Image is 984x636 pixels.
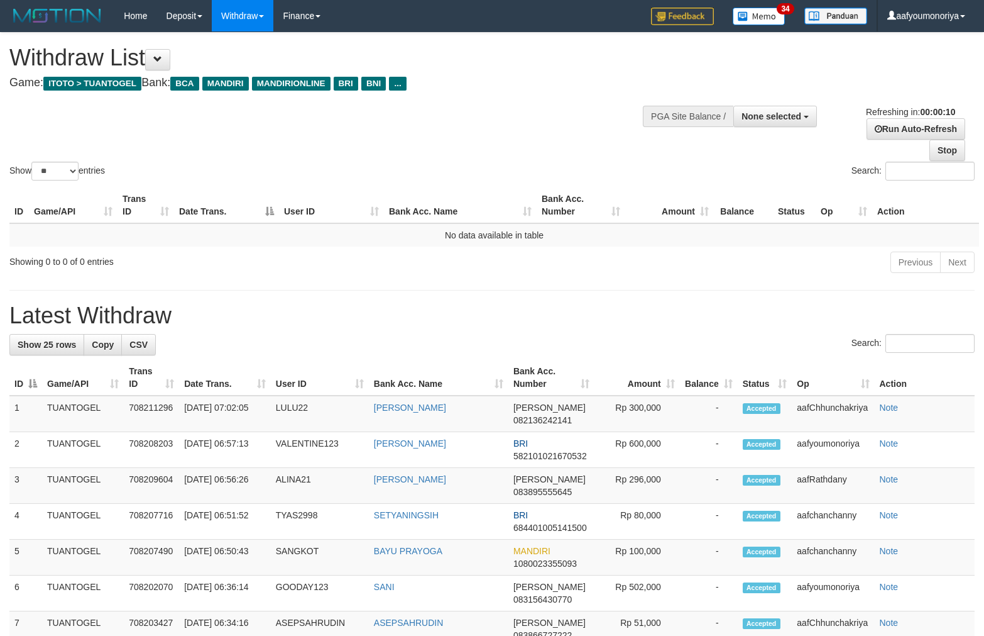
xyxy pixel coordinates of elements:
th: Op: activate to sort column ascending [792,360,874,396]
button: None selected [733,106,817,127]
img: Feedback.jpg [651,8,714,25]
td: - [680,540,738,576]
a: Show 25 rows [9,334,84,355]
td: - [680,576,738,611]
a: SANI [374,582,395,592]
span: Accepted [743,403,780,414]
td: 6 [9,576,42,611]
span: Accepted [743,511,780,522]
td: - [680,432,738,468]
td: 708211296 [124,396,179,432]
input: Search: [885,162,975,181]
th: Bank Acc. Number: activate to sort column ascending [537,187,625,223]
td: [DATE] 06:57:13 [179,432,271,468]
span: BRI [334,77,358,91]
td: [DATE] 06:36:14 [179,576,271,611]
td: 1 [9,396,42,432]
img: MOTION_logo.png [9,6,105,25]
label: Search: [851,334,975,353]
a: Note [880,474,899,484]
td: Rp 502,000 [594,576,680,611]
th: Trans ID: activate to sort column ascending [124,360,179,396]
td: Rp 300,000 [594,396,680,432]
th: Date Trans.: activate to sort column descending [174,187,279,223]
td: 2 [9,432,42,468]
a: Stop [929,140,965,161]
a: Note [880,403,899,413]
td: 708207716 [124,504,179,540]
td: TUANTOGEL [42,396,124,432]
span: Accepted [743,475,780,486]
span: 34 [777,3,794,14]
img: panduan.png [804,8,867,25]
th: Bank Acc. Name: activate to sort column ascending [384,187,537,223]
span: Copy 582101021670532 to clipboard [513,451,587,461]
th: Action [875,360,975,396]
th: Op: activate to sort column ascending [816,187,872,223]
div: PGA Site Balance / [643,106,733,127]
td: Rp 600,000 [594,432,680,468]
span: Accepted [743,583,780,593]
th: User ID: activate to sort column ascending [271,360,369,396]
span: BCA [170,77,199,91]
td: 708208203 [124,432,179,468]
td: 708202070 [124,576,179,611]
td: TYAS2998 [271,504,369,540]
span: [PERSON_NAME] [513,403,586,413]
a: ASEPSAHRUDIN [374,618,443,628]
h4: Game: Bank: [9,77,643,89]
td: Rp 100,000 [594,540,680,576]
th: Status [773,187,816,223]
td: Rp 80,000 [594,504,680,540]
td: 5 [9,540,42,576]
span: Copy 684401005141500 to clipboard [513,523,587,533]
a: Note [880,546,899,556]
td: aafChhunchakriya [792,396,874,432]
th: Trans ID: activate to sort column ascending [118,187,174,223]
td: TUANTOGEL [42,576,124,611]
td: [DATE] 07:02:05 [179,396,271,432]
img: Button%20Memo.svg [733,8,785,25]
td: 4 [9,504,42,540]
select: Showentries [31,162,79,181]
td: VALENTINE123 [271,432,369,468]
a: Note [880,510,899,520]
a: SETYANINGSIH [374,510,439,520]
td: - [680,468,738,504]
td: aafRathdany [792,468,874,504]
th: Game/API: activate to sort column ascending [42,360,124,396]
a: Copy [84,334,122,355]
td: LULU22 [271,396,369,432]
th: ID: activate to sort column descending [9,360,42,396]
span: Copy 082136242141 to clipboard [513,415,572,425]
a: Run Auto-Refresh [866,118,965,140]
span: MANDIRI [202,77,249,91]
h1: Withdraw List [9,45,643,70]
a: [PERSON_NAME] [374,438,446,449]
span: None selected [741,111,801,121]
span: Copy 1080023355093 to clipboard [513,559,577,569]
td: TUANTOGEL [42,432,124,468]
td: [DATE] 06:51:52 [179,504,271,540]
td: Rp 296,000 [594,468,680,504]
span: Accepted [743,618,780,629]
a: BAYU PRAYOGA [374,546,442,556]
td: aafchanchanny [792,504,874,540]
label: Search: [851,162,975,181]
span: MANDIRI [513,546,550,556]
span: CSV [129,340,148,350]
td: TUANTOGEL [42,504,124,540]
a: [PERSON_NAME] [374,474,446,484]
span: Refreshing in: [866,107,955,117]
th: User ID: activate to sort column ascending [279,187,384,223]
span: [PERSON_NAME] [513,618,586,628]
div: Showing 0 to 0 of 0 entries [9,250,401,268]
td: 708207490 [124,540,179,576]
th: Action [872,187,979,223]
span: Copy [92,340,114,350]
th: Bank Acc. Name: activate to sort column ascending [369,360,508,396]
span: MANDIRIONLINE [252,77,331,91]
td: aafyoumonoriya [792,576,874,611]
th: Balance [714,187,773,223]
th: Bank Acc. Number: activate to sort column ascending [508,360,594,396]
